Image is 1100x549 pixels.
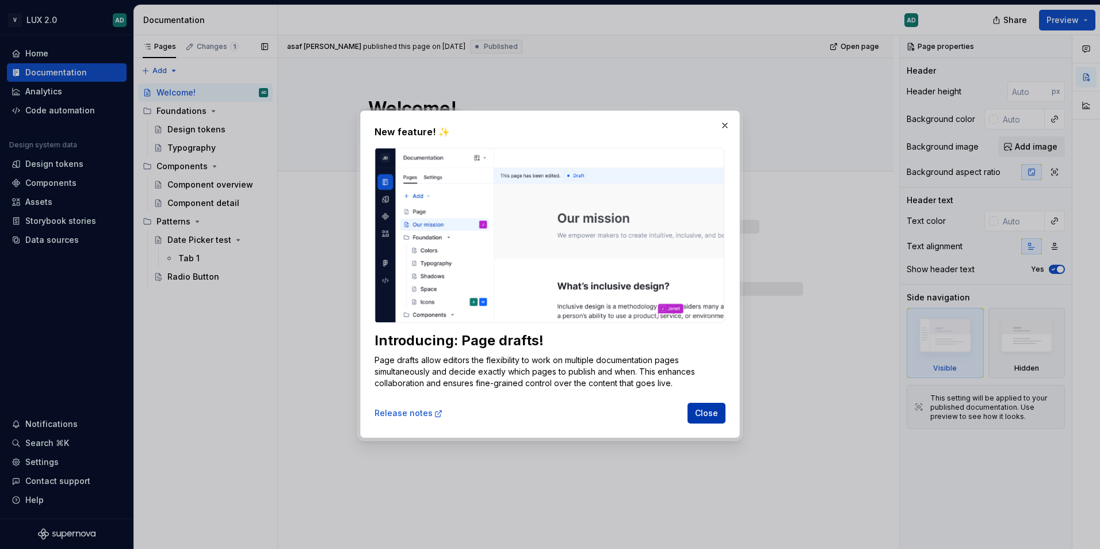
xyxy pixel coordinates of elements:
a: Release notes [375,408,443,420]
div: Introducing: Page drafts! [375,332,724,350]
span: Close [695,408,718,420]
h2: New feature! ✨ [375,125,725,139]
p: Page drafts allow editors the flexibility to work on multiple documentation pages simultaneously ... [375,355,724,390]
button: Close [687,403,725,424]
